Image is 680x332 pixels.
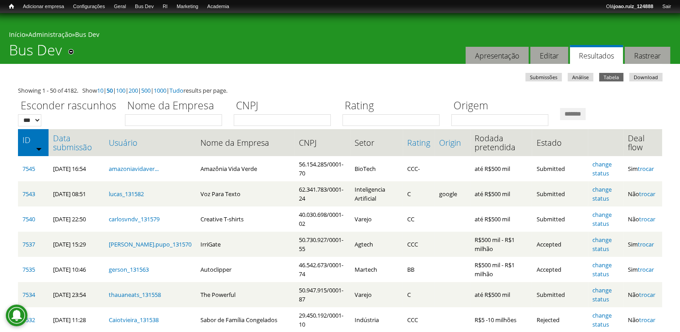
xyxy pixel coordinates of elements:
[116,86,125,94] a: 100
[532,257,588,282] td: Accepted
[639,190,655,198] a: trocar
[109,215,160,223] a: carlosvndv_131579
[638,240,654,248] a: trocar
[109,240,191,248] a: [PERSON_NAME].pupo_131570
[49,282,104,307] td: [DATE] 23:54
[623,181,662,206] td: Não
[592,261,612,278] a: change status
[97,86,103,94] a: 10
[203,2,234,11] a: Academia
[130,2,158,11] a: Bus Dev
[196,129,294,156] th: Nome da Empresa
[623,206,662,232] td: Não
[154,86,166,94] a: 1000
[109,138,191,147] a: Usuário
[49,206,104,232] td: [DATE] 22:50
[592,311,612,328] a: change status
[109,2,130,11] a: Geral
[22,316,35,324] a: 7532
[466,47,529,64] a: Apresentação
[294,232,350,257] td: 50.730.927/0001-55
[196,257,294,282] td: Autoclipper
[141,86,151,94] a: 500
[172,2,203,11] a: Marketing
[532,181,588,206] td: Submitted
[22,165,35,173] a: 7545
[109,316,159,324] a: Caiotvieira_131538
[294,257,350,282] td: 46.542.673/0001-74
[614,4,653,9] strong: joao.ruiz_124888
[350,129,402,156] th: Setor
[196,282,294,307] td: The Powerful
[294,282,350,307] td: 50.947.915/0001-87
[109,190,144,198] a: lucas_131582
[403,206,435,232] td: CC
[625,47,670,64] a: Rastrear
[18,86,662,95] div: Showing 1 - 50 of 4182. Show | | | | | | results per page.
[599,73,623,81] a: Tabela
[470,257,532,282] td: R$500 mil - R$1 milhão
[294,156,350,181] td: 56.154.285/0001-70
[592,185,612,202] a: change status
[22,190,35,198] a: 7543
[22,240,35,248] a: 7537
[22,291,35,299] a: 7534
[234,98,337,114] label: CNPJ
[570,45,623,64] a: Resultados
[592,160,612,177] a: change status
[470,206,532,232] td: até R$500 mil
[658,2,676,11] a: Sair
[350,206,402,232] td: Varejo
[9,30,671,41] div: » »
[532,232,588,257] td: Accepted
[530,47,568,64] a: Editar
[592,211,612,228] a: change status
[532,206,588,232] td: Submitted
[525,73,562,81] a: Submissões
[623,232,662,257] td: Sim
[107,86,113,94] a: 50
[639,215,655,223] a: trocar
[28,30,72,39] a: Administração
[9,3,14,9] span: Início
[169,86,183,94] a: Tudo
[22,265,35,274] a: 7535
[109,291,161,299] a: thauaneats_131558
[196,232,294,257] td: IrriGate
[638,265,654,274] a: trocar
[403,232,435,257] td: CCC
[470,282,532,307] td: até R$500 mil
[22,215,35,223] a: 7540
[623,156,662,181] td: Sim
[639,316,655,324] a: trocar
[638,165,654,173] a: trocar
[18,2,69,11] a: Adicionar empresa
[623,282,662,307] td: Não
[532,129,588,156] th: Estado
[158,2,172,11] a: RI
[532,156,588,181] td: Submitted
[601,2,658,11] a: Olájoao.ruiz_124888
[49,156,104,181] td: [DATE] 16:54
[439,138,466,147] a: Origin
[470,156,532,181] td: até R$500 mil
[109,165,159,173] a: amazoniavidaver...
[629,73,662,81] a: Download
[623,129,662,156] th: Deal flow
[75,30,99,39] a: Bus Dev
[350,282,402,307] td: Varejo
[196,156,294,181] td: Amazônia Vida Verde
[294,129,350,156] th: CNPJ
[435,181,470,206] td: google
[18,98,119,114] label: Esconder rascunhos
[49,232,104,257] td: [DATE] 15:29
[470,232,532,257] td: R$500 mil - R$1 milhão
[451,98,554,114] label: Origem
[403,282,435,307] td: C
[470,129,532,156] th: Rodada pretendida
[568,73,593,81] a: Análise
[532,282,588,307] td: Submitted
[36,146,42,152] img: ordem crescente
[403,181,435,206] td: C
[9,30,25,39] a: Início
